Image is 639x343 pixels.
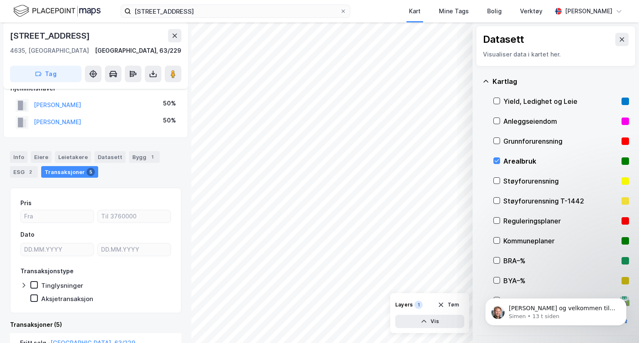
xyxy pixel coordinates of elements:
div: Verktøy [520,6,542,16]
input: Til 3760000 [98,210,171,223]
iframe: Intercom notifications melding [473,281,639,339]
div: Bolig [487,6,502,16]
div: Info [10,151,27,163]
div: Dato [20,230,35,240]
div: Pris [20,198,32,208]
div: 4635, [GEOGRAPHIC_DATA] [10,46,89,56]
div: Datasett [94,151,126,163]
img: logo.f888ab2527a4732fd821a326f86c7f29.svg [13,4,101,18]
div: 1 [414,301,423,309]
div: Transaksjonstype [20,266,74,276]
div: Reguleringsplaner [503,216,618,226]
div: Grunnforurensning [503,136,618,146]
input: DD.MM.YYYY [21,243,94,256]
div: 50% [163,98,176,108]
div: Kommuneplaner [503,236,618,246]
div: Leietakere [55,151,91,163]
div: BRA–% [503,256,618,266]
button: Vis [395,315,464,328]
div: Transaksjoner [41,166,98,178]
div: Layers [395,301,413,308]
input: Fra [21,210,94,223]
button: Tøm [432,298,464,311]
div: Datasett [483,33,524,46]
div: Støyforurensning [503,176,618,186]
div: Kartlag [493,76,629,86]
div: Eiere [31,151,52,163]
div: ESG [10,166,38,178]
div: 1 [148,153,156,161]
div: Aksjetransaksjon [41,295,93,303]
div: Transaksjoner (5) [10,320,181,330]
input: Søk på adresse, matrikkel, gårdeiere, leietakere eller personer [131,5,340,17]
div: Bygg [129,151,160,163]
div: Visualiser data i kartet her. [483,49,629,59]
div: Anleggseiendom [503,116,618,126]
div: Yield, Ledighet og Leie [503,96,618,106]
div: [GEOGRAPHIC_DATA], 63/229 [95,46,181,56]
div: [PERSON_NAME] [565,6,612,16]
div: 2 [26,168,35,176]
div: 50% [163,115,176,125]
div: Mine Tags [439,6,469,16]
div: Tinglysninger [41,282,83,289]
div: 5 [87,168,95,176]
button: Tag [10,66,82,82]
div: BYA–% [503,276,618,286]
div: Kart [409,6,421,16]
div: Arealbruk [503,156,618,166]
div: Støyforurensning T-1442 [503,196,618,206]
div: [STREET_ADDRESS] [10,29,92,42]
input: DD.MM.YYYY [98,243,171,256]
